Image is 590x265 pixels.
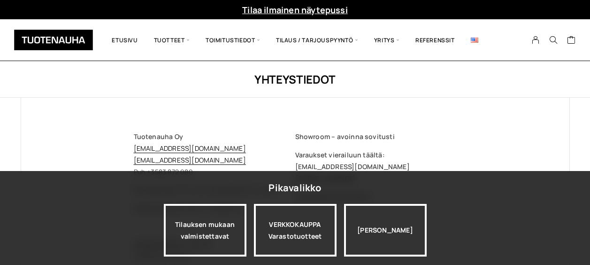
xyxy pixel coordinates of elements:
a: Cart [567,35,576,47]
span: [EMAIL_ADDRESS][DOMAIN_NAME] [295,162,410,171]
span: Tuotteet [146,26,198,54]
a: My Account [527,36,545,44]
span: Tuotenauha Oy [134,132,183,141]
a: Tilaa ilmainen näytepussi [242,4,348,16]
a: [EMAIL_ADDRESS][DOMAIN_NAME] [134,156,246,164]
a: Tilauksen mukaan valmistettavat [164,204,246,257]
span: Tilaus / Tarjouspyyntö [268,26,366,54]
a: Etusivu [104,26,146,54]
div: Pikavalikko [268,179,321,196]
h1: Yhteystiedot [21,71,570,87]
span: Varaukset vierailuun täältä: [295,150,385,159]
img: Tuotenauha Oy [14,30,93,50]
a: VERKKOKAUPPAVarastotuotteet [254,204,337,257]
div: [PERSON_NAME] [344,204,427,257]
a: [EMAIL_ADDRESS][DOMAIN_NAME] [134,144,246,153]
p: Puh. 3 872 080 [134,131,295,178]
img: English [471,38,478,43]
span: Yritys [366,26,407,54]
span: Toimitustiedot [198,26,268,54]
a: Referenssit [407,26,463,54]
span: +358 [147,167,162,176]
span: Showroom – avoinna sovitusti [295,132,395,141]
div: VERKKOKAUPPA Varastotuotteet [254,204,337,257]
button: Search [544,36,562,44]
